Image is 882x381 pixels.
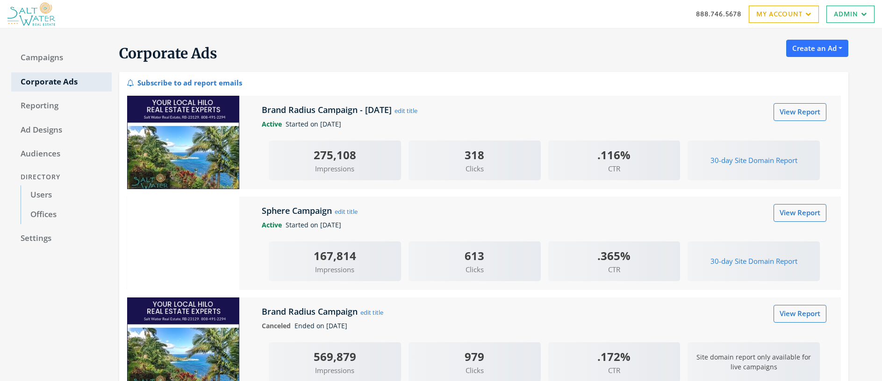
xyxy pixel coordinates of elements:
img: Brand Radius Campaign - 2024-07-02 [127,96,239,189]
a: Users [21,185,112,205]
a: My Account [749,6,819,23]
h5: Brand Radius Campaign [262,306,360,317]
a: View Report [774,305,826,322]
a: 888.746.5678 [696,9,741,19]
a: Admin [826,6,875,23]
div: Started on [DATE] [255,220,834,230]
div: .365% [548,247,681,264]
button: 30-day Site Domain Report [704,253,803,270]
a: Corporate Ads [11,72,112,92]
h5: Brand Radius Campaign - [DATE] [262,104,394,115]
a: Reporting [11,96,112,116]
a: Settings [11,229,112,248]
a: View Report [774,204,826,221]
span: Active [262,220,286,229]
span: Clicks [409,264,541,275]
span: Clicks [409,163,541,174]
a: View Report [774,103,826,120]
span: Impressions [269,365,401,376]
span: Clicks [409,365,541,376]
div: Directory [11,169,112,186]
span: Corporate Ads [119,44,217,62]
div: .172% [548,348,681,365]
button: Create an Ad [786,40,848,57]
h5: Sphere Campaign [262,205,334,216]
span: CTR [548,264,681,275]
button: edit title [334,206,358,217]
span: CTR [548,365,681,376]
div: Ended on [DATE] [255,321,834,331]
span: CTR [548,163,681,174]
button: edit title [360,307,384,317]
img: Sphere Campaign [127,197,239,290]
div: Subscribe to ad report emails [127,76,242,88]
div: 167,814 [269,247,401,264]
div: Started on [DATE] [255,119,834,129]
a: Campaigns [11,48,112,68]
div: 569,879 [269,348,401,365]
div: 275,108 [269,146,401,163]
img: Adwerx [7,2,55,26]
a: Audiences [11,144,112,164]
a: Offices [21,205,112,225]
span: Impressions [269,163,401,174]
span: Active [262,120,286,128]
div: 979 [409,348,541,365]
a: Ad Designs [11,120,112,140]
p: Site domain report only available for live campaigns [688,347,820,377]
button: 30-day Site Domain Report [704,152,803,169]
div: 318 [409,146,541,163]
span: Impressions [269,264,401,275]
button: edit title [394,106,418,116]
div: 613 [409,247,541,264]
div: .116% [548,146,681,163]
span: Canceled [262,321,294,330]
